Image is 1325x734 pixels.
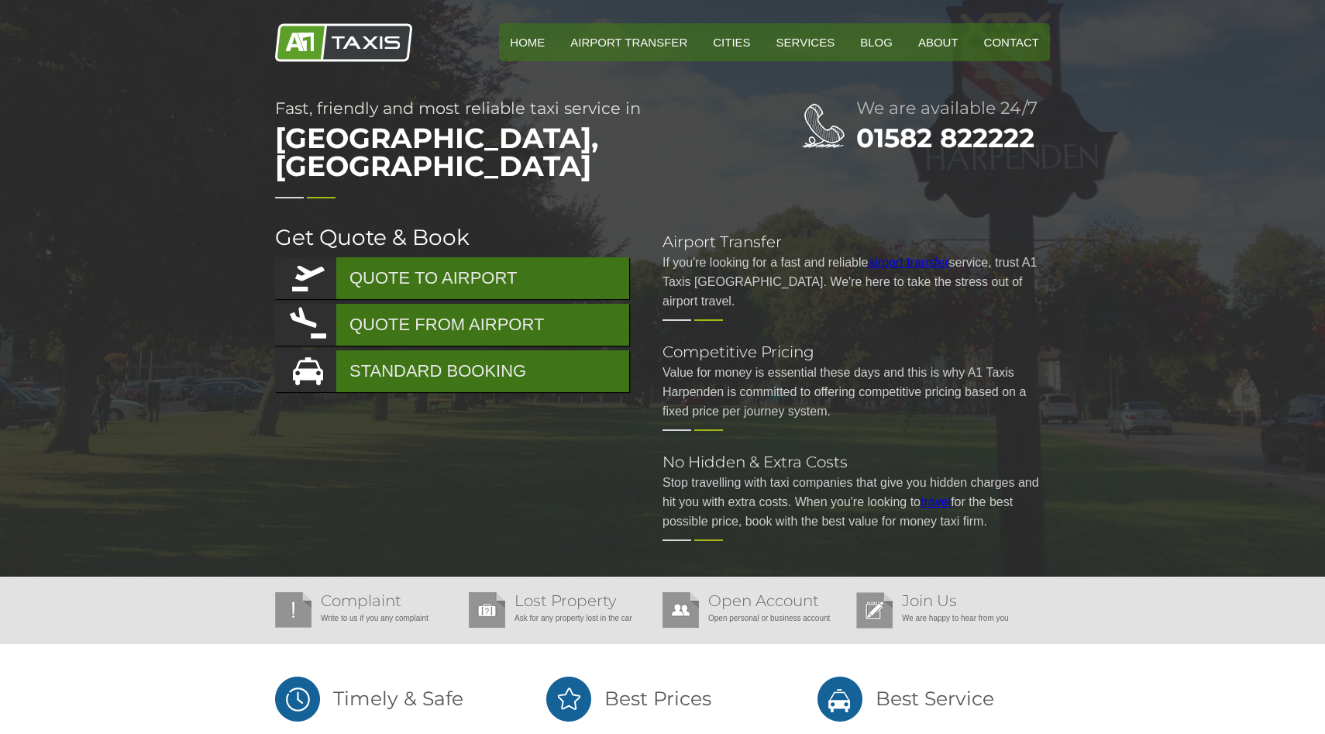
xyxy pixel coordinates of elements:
[275,675,508,722] h2: Timely & Safe
[856,592,893,629] img: Join Us
[766,23,846,61] a: Services
[708,591,819,610] a: Open Account
[499,23,556,61] a: HOME
[973,23,1050,61] a: Contact
[856,100,1050,117] h2: We are available 24/7
[921,495,951,508] a: travel
[662,454,1050,470] h2: No Hidden & Extra Costs
[275,304,629,346] a: QUOTE FROM AIRPORT
[817,675,1050,722] h2: Best Service
[662,234,1050,250] h2: Airport Transfer
[275,257,629,299] a: QUOTE TO AIRPORT
[275,116,740,188] span: [GEOGRAPHIC_DATA], [GEOGRAPHIC_DATA]
[907,23,969,61] a: About
[662,473,1050,531] p: Stop travelling with taxi companies that give you hidden charges and hit you with extra costs. Wh...
[902,591,957,610] a: Join Us
[856,608,1042,628] p: We are happy to hear from you
[275,226,632,248] h2: Get Quote & Book
[515,591,617,610] a: Lost Property
[469,592,505,628] img: Lost Property
[868,256,948,269] a: airport transfer
[702,23,761,61] a: Cities
[662,363,1050,421] p: Value for money is essential these days and this is why A1 Taxis Harpenden is committed to offeri...
[849,23,903,61] a: Blog
[275,592,311,628] img: Complaint
[546,675,779,722] h2: Best Prices
[275,350,629,392] a: STANDARD BOOKING
[321,591,401,610] a: Complaint
[559,23,698,61] a: Airport Transfer
[662,253,1050,311] p: If you're looking for a fast and reliable service, trust A1 Taxis [GEOGRAPHIC_DATA]. We're here t...
[856,122,1034,154] a: 01582 822222
[275,608,461,628] p: Write to us if you any complaint
[662,344,1050,360] h2: Competitive Pricing
[662,592,699,628] img: Open Account
[275,100,740,188] h1: Fast, friendly and most reliable taxi service in
[275,23,412,62] img: A1 Taxis
[469,608,655,628] p: Ask for any property lost in the car
[662,608,848,628] p: Open personal or business account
